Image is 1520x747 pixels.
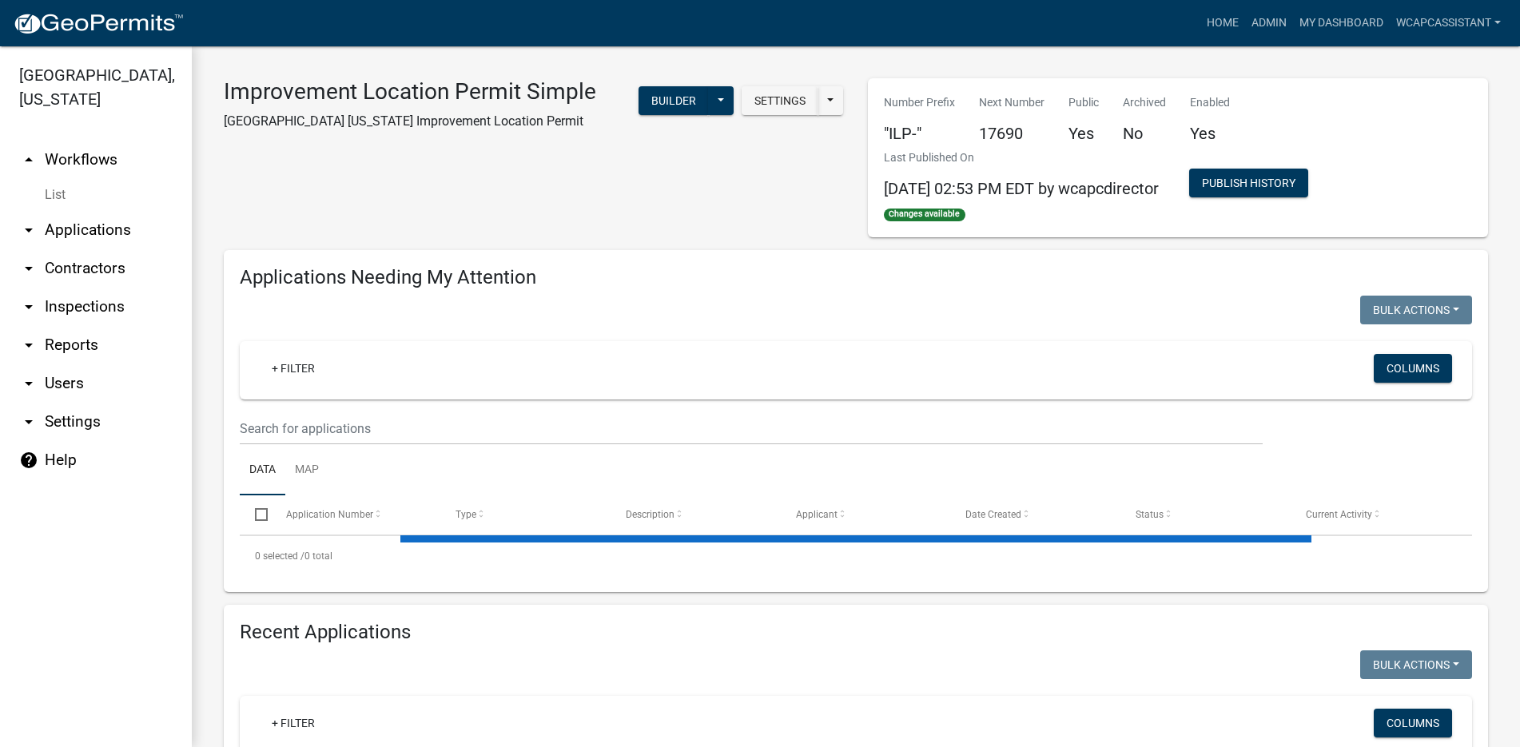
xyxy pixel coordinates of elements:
i: arrow_drop_up [19,150,38,169]
datatable-header-cell: Application Number [270,495,440,534]
datatable-header-cell: Status [1120,495,1291,534]
wm-modal-confirm: Workflow Publish History [1189,178,1308,191]
span: Status [1136,509,1164,520]
h3: Improvement Location Permit Simple [224,78,596,105]
a: + Filter [259,709,328,737]
h5: "ILP-" [884,124,955,143]
span: Changes available [884,209,965,221]
span: Applicant [796,509,838,520]
span: Current Activity [1306,509,1372,520]
h5: 17690 [979,124,1045,143]
p: [GEOGRAPHIC_DATA] [US_STATE] Improvement Location Permit [224,112,596,131]
h4: Recent Applications [240,621,1472,644]
i: help [19,451,38,470]
button: Bulk Actions [1360,296,1472,324]
button: Publish History [1189,169,1308,197]
datatable-header-cell: Type [440,495,611,534]
h5: No [1123,124,1166,143]
a: Data [240,445,285,496]
button: Columns [1374,709,1452,737]
span: [DATE] 02:53 PM EDT by wcapcdirector [884,179,1159,198]
h5: Yes [1190,124,1230,143]
i: arrow_drop_down [19,221,38,240]
p: Number Prefix [884,94,955,111]
a: + Filter [259,354,328,383]
datatable-header-cell: Description [611,495,781,534]
div: 0 total [240,536,1472,576]
i: arrow_drop_down [19,297,38,316]
i: arrow_drop_down [19,336,38,355]
p: Next Number [979,94,1045,111]
input: Search for applications [240,412,1263,445]
a: Home [1200,8,1245,38]
h4: Applications Needing My Attention [240,266,1472,289]
button: Settings [742,86,818,115]
i: arrow_drop_down [19,412,38,431]
h5: Yes [1068,124,1099,143]
p: Enabled [1190,94,1230,111]
a: Map [285,445,328,496]
span: Date Created [965,509,1021,520]
span: Application Number [286,509,373,520]
button: Bulk Actions [1360,650,1472,679]
span: 0 selected / [255,550,304,562]
button: Columns [1374,354,1452,383]
p: Last Published On [884,149,1159,166]
datatable-header-cell: Current Activity [1290,495,1460,534]
span: Type [456,509,476,520]
datatable-header-cell: Select [240,495,270,534]
p: Public [1068,94,1099,111]
a: My Dashboard [1293,8,1390,38]
span: Description [626,509,674,520]
i: arrow_drop_down [19,374,38,393]
datatable-header-cell: Date Created [950,495,1120,534]
datatable-header-cell: Applicant [780,495,950,534]
p: Archived [1123,94,1166,111]
i: arrow_drop_down [19,259,38,278]
a: wcapcassistant [1390,8,1507,38]
button: Builder [639,86,709,115]
a: Admin [1245,8,1293,38]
